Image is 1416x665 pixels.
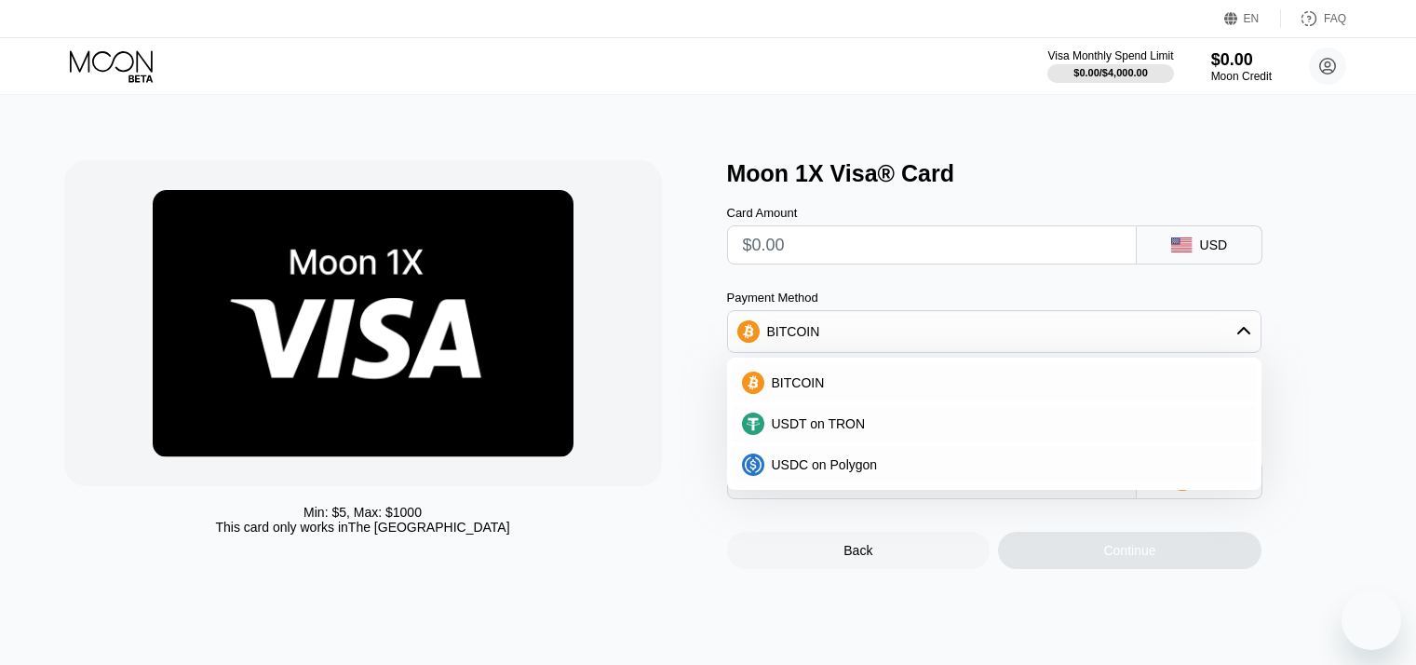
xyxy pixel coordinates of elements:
[1324,12,1346,25] div: FAQ
[1047,49,1173,62] div: Visa Monthly Spend Limit
[215,520,509,535] div: This card only works in The [GEOGRAPHIC_DATA]
[1073,67,1148,78] div: $0.00 / $4,000.00
[843,543,872,558] div: Back
[772,416,866,431] span: USDT on TRON
[733,446,1256,483] div: USDC on Polygon
[727,291,1261,305] div: Payment Method
[772,457,878,472] span: USDC on Polygon
[767,324,820,339] div: BITCOIN
[303,505,422,520] div: Min: $ 5 , Max: $ 1000
[1047,49,1173,83] div: Visa Monthly Spend Limit$0.00/$4,000.00
[743,226,1121,264] input: $0.00
[1224,9,1281,28] div: EN
[727,206,1137,220] div: Card Amount
[733,405,1256,442] div: USDT on TRON
[1244,12,1260,25] div: EN
[1211,50,1272,83] div: $0.00Moon Credit
[1342,590,1401,650] iframe: Button to launch messaging window
[728,313,1261,350] div: BITCOIN
[727,160,1371,187] div: Moon 1X Visa® Card
[727,532,991,569] div: Back
[1211,50,1272,70] div: $0.00
[1211,70,1272,83] div: Moon Credit
[1200,237,1228,252] div: USD
[772,375,825,390] span: BITCOIN
[733,364,1256,401] div: BITCOIN
[1281,9,1346,28] div: FAQ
